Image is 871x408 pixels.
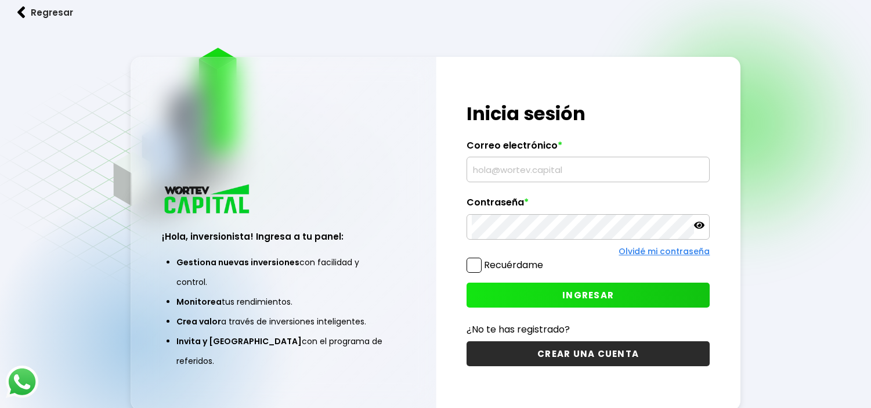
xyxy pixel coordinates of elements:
h1: Inicia sesión [467,100,710,128]
p: ¿No te has registrado? [467,322,710,337]
li: con facilidad y control. [176,252,391,292]
span: INGRESAR [562,289,614,301]
a: Olvidé mi contraseña [619,245,710,257]
label: Correo electrónico [467,140,710,157]
img: logos_whatsapp-icon.242b2217.svg [6,366,38,398]
label: Recuérdame [484,258,543,272]
li: con el programa de referidos. [176,331,391,371]
button: CREAR UNA CUENTA [467,341,710,366]
span: Crea valor [176,316,221,327]
img: flecha izquierda [17,6,26,19]
button: INGRESAR [467,283,710,308]
li: tus rendimientos. [176,292,391,312]
h3: ¡Hola, inversionista! Ingresa a tu panel: [162,230,406,243]
span: Gestiona nuevas inversiones [176,257,299,268]
span: Invita y [GEOGRAPHIC_DATA] [176,335,302,347]
span: Monitorea [176,296,222,308]
li: a través de inversiones inteligentes. [176,312,391,331]
img: logo_wortev_capital [162,183,254,217]
a: ¿No te has registrado?CREAR UNA CUENTA [467,322,710,366]
label: Contraseña [467,197,710,214]
input: hola@wortev.capital [472,157,704,182]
